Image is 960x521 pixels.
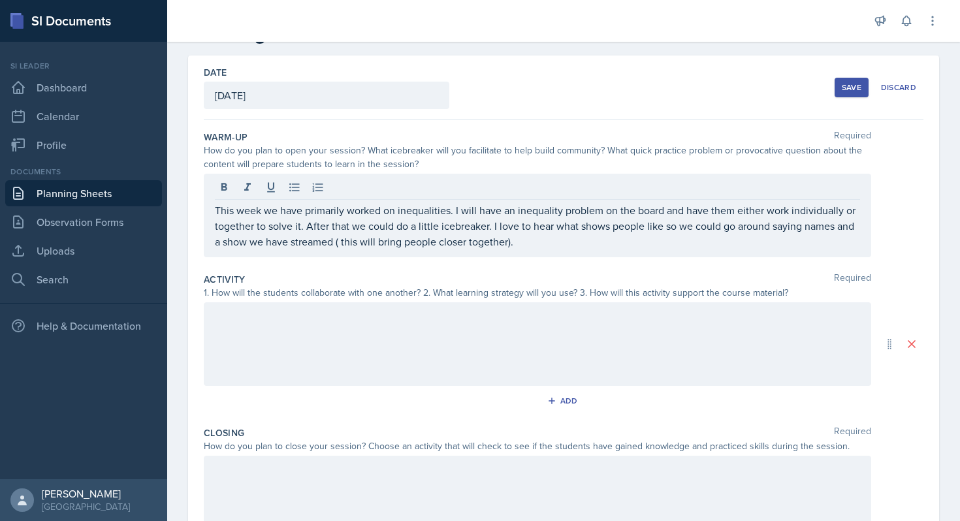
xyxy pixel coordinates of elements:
label: Date [204,66,227,79]
p: This week we have primarily worked on inequalities. I will have an inequality problem on the boar... [215,202,860,249]
div: [GEOGRAPHIC_DATA] [42,500,130,513]
div: How do you plan to open your session? What icebreaker will you facilitate to help build community... [204,144,871,171]
div: Documents [5,166,162,178]
a: Planning Sheets [5,180,162,206]
button: Discard [874,78,923,97]
div: Add [550,396,578,406]
button: Add [543,391,585,411]
a: Uploads [5,238,162,264]
a: Profile [5,132,162,158]
div: Save [842,82,861,93]
a: Observation Forms [5,209,162,235]
label: Closing [204,426,244,439]
div: [PERSON_NAME] [42,487,130,500]
span: Required [834,273,871,286]
a: Calendar [5,103,162,129]
span: Required [834,131,871,144]
div: Si leader [5,60,162,72]
h2: Planning Sheet [188,22,939,45]
label: Activity [204,273,246,286]
div: 1. How will the students collaborate with one another? 2. What learning strategy will you use? 3.... [204,286,871,300]
button: Save [835,78,869,97]
span: Required [834,426,871,439]
label: Warm-Up [204,131,248,144]
div: Help & Documentation [5,313,162,339]
a: Search [5,266,162,292]
a: Dashboard [5,74,162,101]
div: How do you plan to close your session? Choose an activity that will check to see if the students ... [204,439,871,453]
div: Discard [881,82,916,93]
